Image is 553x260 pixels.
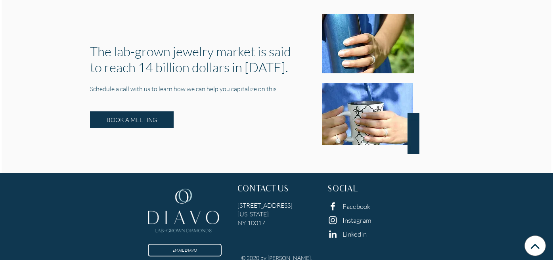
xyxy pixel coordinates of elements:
[322,83,419,154] img: ring-cup-2
[237,185,315,195] h3: CONTACT US
[343,230,367,238] a: LinkedIn
[107,116,157,123] span: BOOK A MEETING
[90,111,174,128] a: BOOK A MEETING
[327,185,405,195] h3: SOCIAL
[148,244,222,256] a: EMAIL DIAVO
[343,216,371,224] a: Instagram
[327,229,338,239] img: linkedin
[90,43,303,75] h1: The lab-grown jewelry market is said to reach 14 billion dollars in [DATE].
[343,202,370,210] a: Facebook
[327,215,338,226] img: instagram
[327,201,338,212] img: facebook
[90,84,303,93] h5: Schedule a call with us to learn how we can help you capitalize on this.
[148,185,219,239] img: footer-logo
[237,201,315,227] h5: [STREET_ADDRESS] [US_STATE] NY 10017
[322,14,414,73] img: ring-cup-1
